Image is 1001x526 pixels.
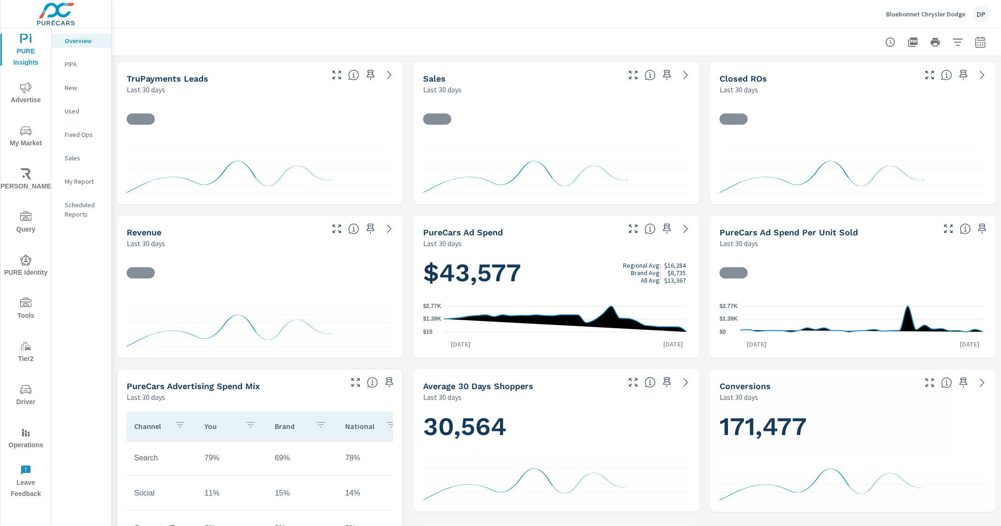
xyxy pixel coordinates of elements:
span: Save this to your personalized report [660,375,675,390]
td: 11% [197,481,267,505]
span: Save this to your personalized report [956,68,971,83]
text: $2.77K [720,303,738,309]
p: Overview [65,36,104,45]
span: Leave Feedback [3,465,48,500]
span: The number of truPayments leads. [348,69,359,81]
p: Channel [134,421,167,431]
p: Sales [65,153,104,163]
h5: Sales [423,74,446,83]
span: Driver [3,384,48,408]
span: Tools [3,298,48,322]
h1: 171,477 [720,411,986,443]
h5: truPayments Leads [127,74,208,83]
div: My Report [52,174,111,188]
h5: PureCars Advertising Spend Mix [127,381,260,391]
td: 78% [338,446,408,470]
div: DP [973,6,990,23]
p: Last 30 days [720,238,758,249]
button: Apply Filters [948,33,967,52]
h5: Revenue [127,227,161,237]
p: $16,284 [664,262,686,269]
span: A rolling 30 day total of daily Shoppers on the dealership website, averaged over the selected da... [645,377,656,388]
h5: Conversions [720,381,771,391]
span: Total cost of media for all PureCars channels for the selected dealership group over the selected... [645,223,656,234]
text: $0 [720,329,726,335]
span: This table looks at how you compare to the amount of budget you spend per channel as opposed to y... [367,377,378,388]
text: $1.39K [423,316,441,323]
span: [PERSON_NAME] [3,168,48,192]
span: Save this to your personalized report [956,375,971,390]
p: Regional Avg: [623,262,661,269]
a: See more details in report [382,68,397,83]
td: 14% [338,481,408,505]
h5: PureCars Ad Spend [423,227,503,237]
span: Query [3,211,48,235]
span: Advertise [3,82,48,106]
span: Save this to your personalized report [975,221,990,236]
button: Make Fullscreen [922,375,937,390]
span: Save this to your personalized report [660,221,675,236]
button: Select Date Range [971,33,990,52]
td: 79% [197,446,267,470]
button: Make Fullscreen [329,221,344,236]
p: Last 30 days [423,391,462,403]
span: Operations [3,427,48,451]
td: 69% [267,446,338,470]
p: [DATE] [657,339,690,349]
a: See more details in report [678,68,693,83]
span: Total sales revenue over the selected date range. [Source: This data is sourced from the dealer’s... [348,223,359,234]
p: New [65,83,104,92]
h1: 30,564 [423,410,690,442]
p: Last 30 days [127,84,165,95]
a: See more details in report [975,68,990,83]
span: Save this to your personalized report [363,68,378,83]
td: Search [127,446,197,470]
div: Fixed Ops [52,128,111,142]
p: PIPA [65,60,104,69]
h1: $43,577 [423,257,690,289]
p: Brand [275,421,308,431]
p: All Avg: [641,277,661,284]
text: $1.39K [720,316,738,323]
a: See more details in report [678,375,693,390]
p: Last 30 days [127,238,165,249]
h5: Closed ROs [720,74,767,83]
span: Save this to your personalized report [382,375,397,390]
button: "Export Report to PDF" [903,33,922,52]
div: Used [52,104,111,118]
h5: Average 30 Days Shoppers [423,381,533,391]
button: Print Report [926,33,945,52]
p: Bluebonnet Chrysler Dodge [886,10,965,18]
p: National [345,421,378,431]
div: PIPA [52,57,111,71]
p: [DATE] [444,339,477,349]
p: Last 30 days [423,238,462,249]
p: My Report [65,177,104,186]
td: 15% [267,481,338,505]
p: Fixed Ops [65,130,104,139]
span: Number of Repair Orders Closed by the selected dealership group over the selected time range. [So... [941,69,952,81]
a: See more details in report [382,221,397,236]
p: [DATE] [953,339,986,349]
p: Last 30 days [720,391,758,403]
span: Number of vehicles sold by the dealership over the selected date range. [Source: This data is sou... [645,69,656,81]
button: Make Fullscreen [329,68,344,83]
div: New [52,81,111,95]
p: $13,367 [664,277,686,284]
span: Save this to your personalized report [363,221,378,236]
span: My Market [3,125,48,149]
div: nav menu [0,28,51,503]
p: You [205,421,237,431]
p: Last 30 days [423,84,462,95]
a: See more details in report [975,375,990,390]
div: Scheduled Reports [52,198,111,221]
p: [DATE] [741,339,773,349]
div: Overview [52,34,111,48]
p: Last 30 days [127,391,165,403]
span: Save this to your personalized report [660,68,675,83]
p: $8,735 [667,269,686,277]
text: $2.77K [423,303,441,309]
span: Tier2 [3,341,48,365]
text: $15 [423,329,432,335]
button: Make Fullscreen [922,68,937,83]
